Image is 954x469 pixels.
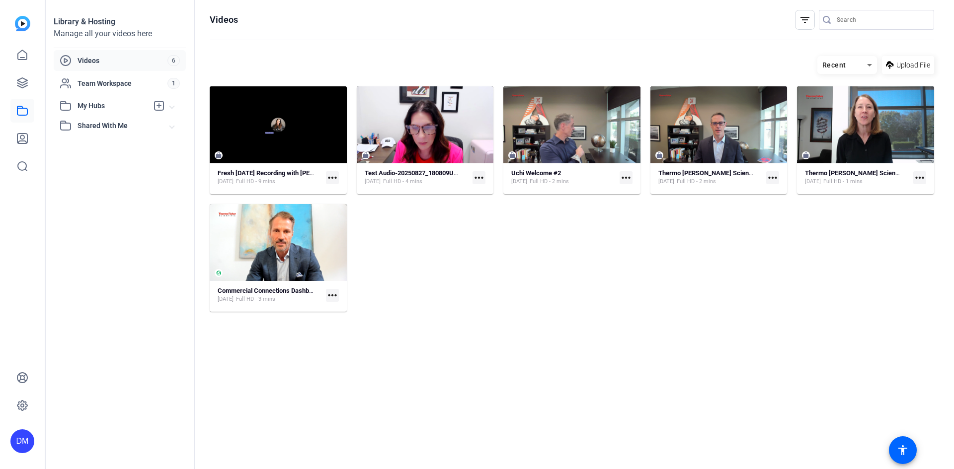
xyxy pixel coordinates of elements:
mat-icon: more_horiz [473,171,485,184]
span: [DATE] [218,295,234,303]
button: Upload File [882,56,934,74]
a: Thermo [PERSON_NAME] Scientific Simple (34785)[DATE]Full HD - 1 mins [805,169,909,186]
mat-icon: accessibility [897,444,909,456]
span: Team Workspace [78,78,167,88]
mat-icon: more_horiz [326,289,339,302]
mat-expansion-panel-header: Shared With Me [54,116,186,135]
mat-icon: more_horiz [766,171,779,184]
a: Thermo [PERSON_NAME] Scientific Simple (37133)[DATE]Full HD - 2 mins [658,169,763,186]
span: 1 [167,78,180,89]
mat-expansion-panel-header: My Hubs [54,96,186,116]
mat-icon: filter_list [799,14,811,26]
mat-icon: more_horiz [326,171,339,184]
div: DM [10,429,34,453]
span: Full HD - 1 mins [823,178,863,186]
span: [DATE] [218,178,234,186]
a: Test Audio-20250827_180809UTC-Meeting Recording[DATE]Full HD - 4 mins [365,169,469,186]
strong: Fresh [DATE] Recording with [PERSON_NAME] and [PERSON_NAME]-20250827_150820-Meeting Recording [218,169,522,177]
span: Full HD - 4 mins [383,178,422,186]
span: Recent [822,61,846,69]
strong: Uchi Welcome #2 [511,169,561,177]
a: Commercial Connections Dashboard Launch[DATE]Full HD - 3 mins [218,287,322,303]
span: Upload File [896,60,930,70]
input: Search [837,14,926,26]
a: Fresh [DATE] Recording with [PERSON_NAME] and [PERSON_NAME]-20250827_150820-Meeting Recording[DAT... [218,169,322,186]
img: blue-gradient.svg [15,16,30,31]
div: Manage all your videos here [54,28,186,40]
strong: Commercial Connections Dashboard Launch [218,287,344,294]
span: Full HD - 9 mins [236,178,275,186]
span: 6 [167,55,180,66]
span: Shared With Me [78,121,170,131]
span: Videos [78,56,167,66]
strong: Thermo [PERSON_NAME] Scientific Simple (37133) [658,169,804,177]
mat-icon: more_horiz [620,171,633,184]
span: [DATE] [365,178,381,186]
span: Full HD - 2 mins [530,178,569,186]
h1: Videos [210,14,238,26]
mat-icon: more_horiz [913,171,926,184]
div: Library & Hosting [54,16,186,28]
span: [DATE] [658,178,674,186]
strong: Thermo [PERSON_NAME] Scientific Simple (34785) [805,169,951,177]
a: Uchi Welcome #2[DATE]Full HD - 2 mins [511,169,616,186]
strong: Test Audio-20250827_180809UTC-Meeting Recording [365,169,518,177]
span: [DATE] [511,178,527,186]
span: Full HD - 3 mins [236,295,275,303]
span: Full HD - 2 mins [677,178,716,186]
span: My Hubs [78,101,148,111]
span: [DATE] [805,178,821,186]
